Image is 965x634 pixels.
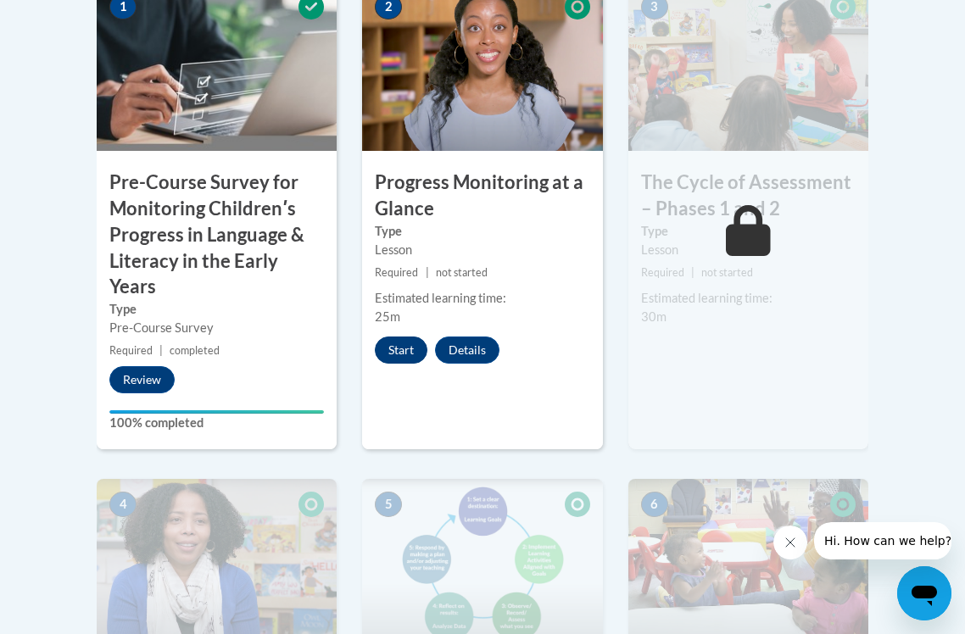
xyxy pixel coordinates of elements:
[375,289,589,308] div: Estimated learning time:
[701,266,753,279] span: not started
[159,344,163,357] span: |
[641,241,856,259] div: Lesson
[375,309,400,324] span: 25m
[773,526,807,559] iframe: Close message
[641,289,856,308] div: Estimated learning time:
[641,492,668,517] span: 6
[641,222,856,241] label: Type
[375,336,427,364] button: Start
[375,241,589,259] div: Lesson
[97,170,337,300] h3: Pre-Course Survey for Monitoring Childrenʹs Progress in Language & Literacy in the Early Years
[109,319,324,337] div: Pre-Course Survey
[170,344,220,357] span: completed
[641,266,684,279] span: Required
[375,222,589,241] label: Type
[426,266,429,279] span: |
[814,522,951,559] iframe: Message from company
[109,414,324,432] label: 100% completed
[109,492,137,517] span: 4
[109,366,175,393] button: Review
[691,266,694,279] span: |
[375,266,418,279] span: Required
[641,309,667,324] span: 30m
[628,170,868,222] h3: The Cycle of Assessment – Phases 1 and 2
[435,336,499,364] button: Details
[897,566,951,620] iframe: Button to launch messaging window
[375,492,402,517] span: 5
[436,266,488,279] span: not started
[109,344,153,357] span: Required
[109,300,324,319] label: Type
[109,410,324,414] div: Your progress
[362,170,602,222] h3: Progress Monitoring at a Glance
